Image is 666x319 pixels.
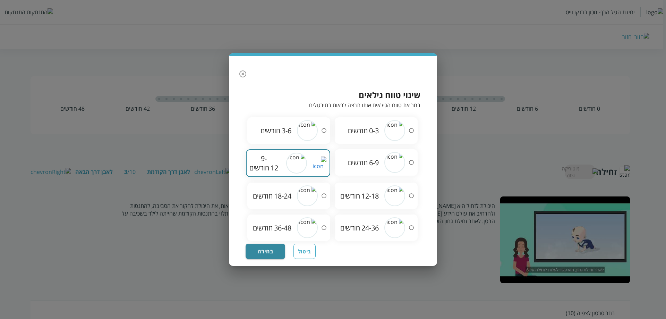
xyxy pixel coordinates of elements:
[246,101,420,109] div: בחר את טווח הגילאים אותו תרצה לראות בתירגולים
[361,191,379,201] span: 12-18
[384,185,405,206] img: icon
[340,223,360,233] span: חודשים
[369,158,379,167] span: 6-9
[253,191,273,201] span: חודשים
[246,244,285,259] button: בחירה
[297,185,318,206] img: icon
[246,89,420,101] h3: שינוי טווח גילאים
[297,217,318,238] img: icon
[286,153,307,174] img: icon
[261,154,278,173] span: 9-12
[253,223,273,233] span: חודשים
[361,223,379,233] span: 24-36
[369,126,379,135] span: 0-3
[384,217,405,238] img: icon
[297,120,318,141] img: icon
[384,152,405,173] img: icon
[293,244,316,259] button: ביטול
[249,163,269,173] span: חודשים
[282,126,291,135] span: 3-6
[340,191,360,201] span: חודשים
[274,191,291,201] span: 18-24
[261,126,280,135] span: חודשים
[348,158,368,167] span: חודשים
[384,120,405,141] img: icon
[274,223,291,233] span: 36-48
[348,126,368,135] span: חודשים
